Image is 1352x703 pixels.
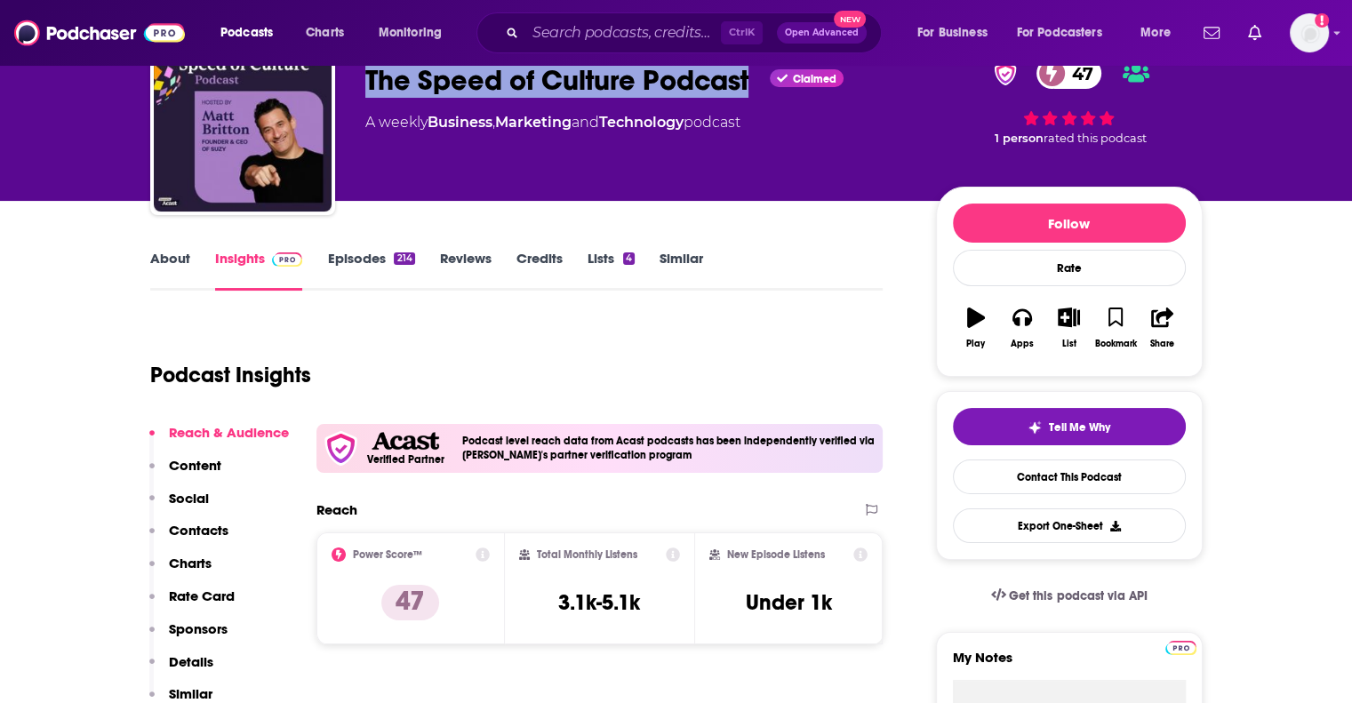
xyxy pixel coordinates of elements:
[367,454,444,465] h5: Verified Partner
[599,114,684,131] a: Technology
[149,522,228,555] button: Contacts
[149,653,213,686] button: Details
[14,16,185,50] img: Podchaser - Follow, Share and Rate Podcasts
[516,250,563,291] a: Credits
[324,431,358,466] img: verfied icon
[953,508,1186,543] button: Export One-Sheet
[953,408,1186,445] button: tell me why sparkleTell Me Why
[149,620,228,653] button: Sponsors
[1017,20,1102,45] span: For Podcasters
[1315,13,1329,28] svg: Add a profile image
[1092,296,1139,360] button: Bookmark
[366,19,465,47] button: open menu
[721,21,763,44] span: Ctrl K
[660,250,703,291] a: Similar
[208,19,296,47] button: open menu
[169,587,235,604] p: Rate Card
[316,501,357,518] h2: Reach
[977,574,1162,618] a: Get this podcast via API
[149,490,209,523] button: Social
[149,587,235,620] button: Rate Card
[966,339,985,349] div: Play
[492,114,495,131] span: ,
[1290,13,1329,52] button: Show profile menu
[150,362,311,388] h1: Podcast Insights
[353,548,422,561] h2: Power Score™
[372,432,439,451] img: Acast
[777,22,867,44] button: Open AdvancedNew
[623,252,635,265] div: 4
[394,252,414,265] div: 214
[1128,19,1193,47] button: open menu
[746,589,832,616] h3: Under 1k
[149,424,289,457] button: Reach & Audience
[995,132,1044,145] span: 1 person
[588,250,635,291] a: Lists4
[1165,641,1196,655] img: Podchaser Pro
[953,459,1186,494] a: Contact This Podcast
[169,522,228,539] p: Contacts
[149,457,221,490] button: Content
[169,620,228,637] p: Sponsors
[537,548,637,561] h2: Total Monthly Listens
[558,589,640,616] h3: 3.1k-5.1k
[953,649,1186,680] label: My Notes
[428,114,492,131] a: Business
[381,585,439,620] p: 47
[495,114,572,131] a: Marketing
[1045,296,1092,360] button: List
[1094,339,1136,349] div: Bookmark
[154,34,332,212] img: The Speed of Culture Podcast
[1028,420,1042,435] img: tell me why sparkle
[988,62,1022,85] img: verified Badge
[379,20,442,45] span: Monitoring
[999,296,1045,360] button: Apps
[169,490,209,507] p: Social
[1196,18,1227,48] a: Show notifications dropdown
[525,19,721,47] input: Search podcasts, credits, & more...
[169,653,213,670] p: Details
[834,11,866,28] span: New
[1062,339,1076,349] div: List
[905,19,1010,47] button: open menu
[953,204,1186,243] button: Follow
[169,424,289,441] p: Reach & Audience
[220,20,273,45] span: Podcasts
[1054,58,1102,89] span: 47
[917,20,988,45] span: For Business
[1049,420,1110,435] span: Tell Me Why
[1036,58,1102,89] a: 47
[936,46,1203,156] div: verified Badge47 1 personrated this podcast
[1139,296,1185,360] button: Share
[169,555,212,571] p: Charts
[1044,132,1147,145] span: rated this podcast
[785,28,859,37] span: Open Advanced
[294,19,355,47] a: Charts
[1140,20,1171,45] span: More
[462,435,876,461] h4: Podcast level reach data from Acast podcasts has been independently verified via [PERSON_NAME]'s ...
[1290,13,1329,52] img: User Profile
[327,250,414,291] a: Episodes214
[149,555,212,587] button: Charts
[727,548,825,561] h2: New Episode Listens
[440,250,492,291] a: Reviews
[272,252,303,267] img: Podchaser Pro
[1150,339,1174,349] div: Share
[572,114,599,131] span: and
[493,12,899,53] div: Search podcasts, credits, & more...
[306,20,344,45] span: Charts
[169,685,212,702] p: Similar
[1241,18,1268,48] a: Show notifications dropdown
[215,250,303,291] a: InsightsPodchaser Pro
[169,457,221,474] p: Content
[150,250,190,291] a: About
[793,75,836,84] span: Claimed
[1290,13,1329,52] span: Logged in as MackenzieCollier
[953,296,999,360] button: Play
[1005,19,1128,47] button: open menu
[1009,588,1147,603] span: Get this podcast via API
[953,250,1186,286] div: Rate
[365,112,740,133] div: A weekly podcast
